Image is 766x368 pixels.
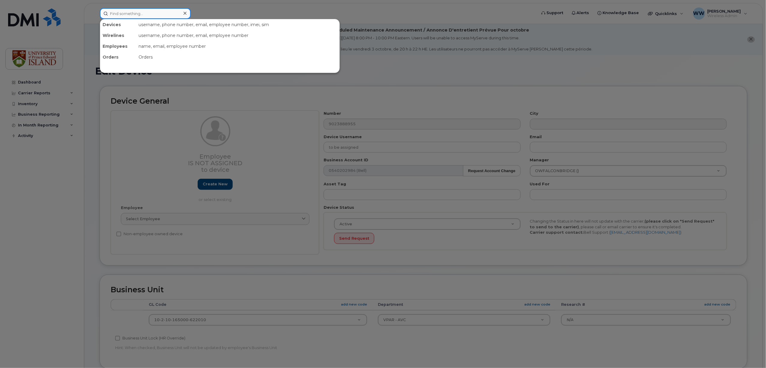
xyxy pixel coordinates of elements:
[100,52,136,62] div: Orders
[100,19,136,30] div: Devices
[136,30,340,41] div: username, phone number, email, employee number
[136,41,340,52] div: name, email, employee number
[100,30,136,41] div: Wirelines
[136,52,340,62] div: Orders
[100,41,136,52] div: Employees
[136,19,340,30] div: username, phone number, email, employee number, imei, sim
